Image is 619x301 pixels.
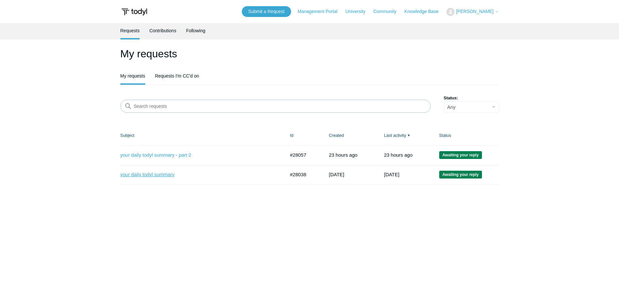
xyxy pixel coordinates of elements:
[186,23,205,38] a: Following
[329,152,358,158] time: 09/11/2025, 08:38
[120,6,148,18] img: Todyl Support Center Help Center home page
[439,171,482,179] span: We are waiting for you to respond
[404,8,445,15] a: Knowledge Base
[120,151,275,159] a: your daily todyl summary - part 2
[373,8,403,15] a: Community
[120,171,275,179] a: your daily todyl summary
[433,126,499,145] th: Status
[155,68,199,83] a: Requests I'm CC'd on
[345,8,372,15] a: University
[298,8,344,15] a: Management Portal
[446,8,499,16] button: [PERSON_NAME]
[120,68,145,83] a: My requests
[456,9,493,14] span: [PERSON_NAME]
[329,133,344,138] a: Created
[384,152,413,158] time: 09/11/2025, 08:47
[329,172,344,177] time: 09/10/2025, 13:45
[284,145,322,165] td: #28057
[149,23,177,38] a: Contributions
[120,46,499,62] h1: My requests
[284,126,322,145] th: Id
[120,100,431,113] input: Search requests
[120,126,284,145] th: Subject
[284,165,322,184] td: #28038
[242,6,291,17] a: Submit a Request
[384,172,399,177] time: 09/10/2025, 13:55
[384,133,406,138] a: Last activity▼
[407,133,410,138] span: ▼
[120,23,140,38] a: Requests
[444,95,499,101] label: Status:
[439,151,482,159] span: We are waiting for you to respond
